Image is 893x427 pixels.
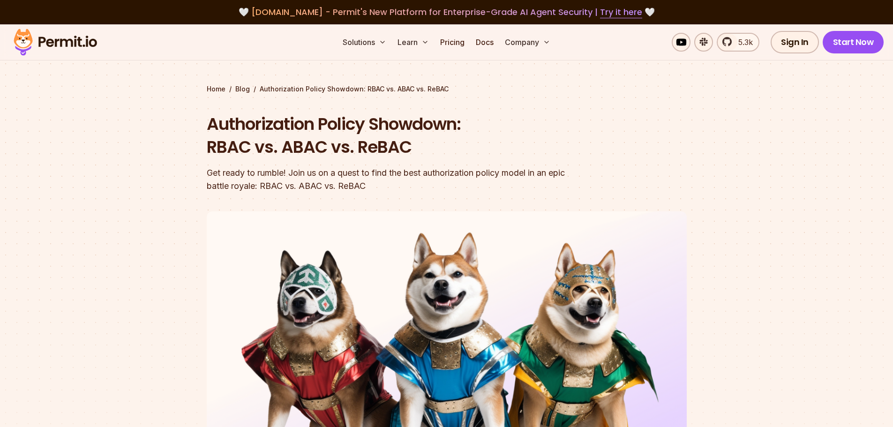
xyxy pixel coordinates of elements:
[717,33,759,52] a: 5.3k
[501,33,554,52] button: Company
[823,31,884,53] a: Start Now
[207,166,567,193] div: Get ready to rumble! Join us on a quest to find the best authorization policy model in an epic ba...
[600,6,642,18] a: Try it here
[207,84,225,94] a: Home
[9,26,101,58] img: Permit logo
[771,31,819,53] a: Sign In
[394,33,433,52] button: Learn
[733,37,753,48] span: 5.3k
[235,84,250,94] a: Blog
[23,6,870,19] div: 🤍 🤍
[207,84,687,94] div: / /
[207,112,567,159] h1: Authorization Policy Showdown: RBAC vs. ABAC vs. ReBAC
[339,33,390,52] button: Solutions
[251,6,642,18] span: [DOMAIN_NAME] - Permit's New Platform for Enterprise-Grade AI Agent Security |
[472,33,497,52] a: Docs
[436,33,468,52] a: Pricing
